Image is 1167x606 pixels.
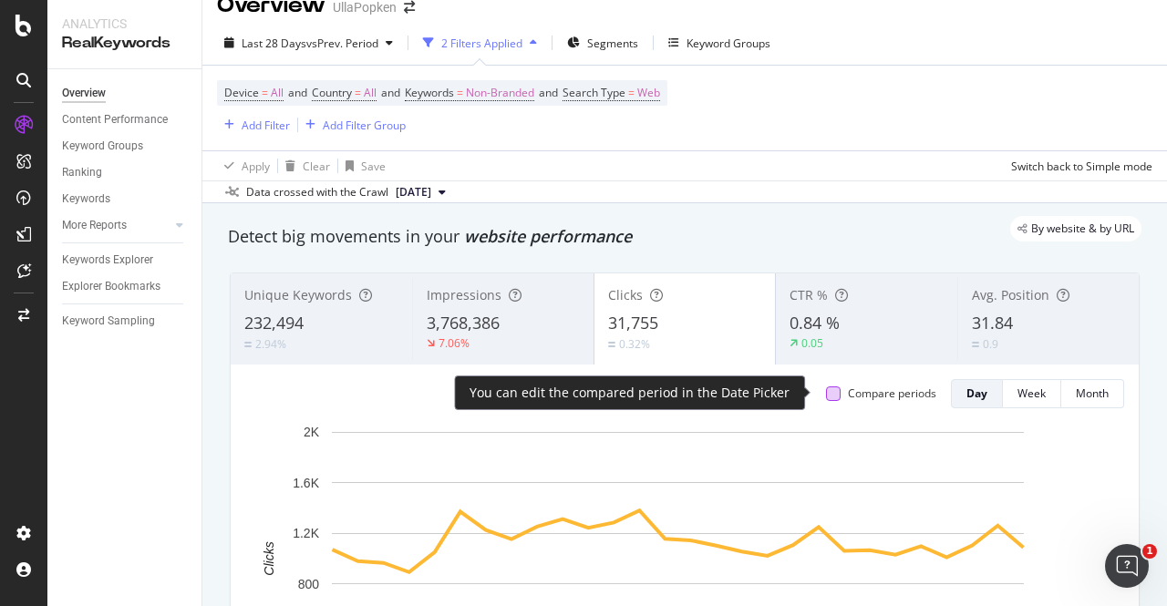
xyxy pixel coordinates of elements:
[972,286,1049,303] span: Avg. Position
[608,286,643,303] span: Clicks
[62,84,189,103] a: Overview
[439,335,470,351] div: 7.06%
[262,541,276,575] text: Clicks
[262,85,268,100] span: =
[62,137,143,156] div: Keyword Groups
[951,379,1003,408] button: Day
[1010,216,1141,241] div: legacy label
[62,84,106,103] div: Overview
[608,312,658,334] span: 31,755
[62,277,160,296] div: Explorer Bookmarks
[288,85,307,100] span: and
[62,251,153,270] div: Keywords Explorer
[217,151,270,180] button: Apply
[848,385,936,401] div: Compare periods
[246,184,388,200] div: Data crossed with the Crawl
[983,336,998,352] div: 0.9
[306,36,378,51] span: vs Prev. Period
[293,526,319,540] text: 1.2K
[427,312,500,334] span: 3,768,386
[587,36,638,51] span: Segments
[217,114,290,136] button: Add Filter
[244,342,252,347] img: Equal
[62,216,127,235] div: More Reports
[293,476,319,490] text: 1.6K
[62,137,189,156] a: Keyword Groups
[62,110,189,129] a: Content Performance
[62,216,170,235] a: More Reports
[457,85,463,100] span: =
[966,385,987,401] div: Day
[217,28,400,57] button: Last 28 DaysvsPrev. Period
[388,181,453,203] button: [DATE]
[466,80,534,106] span: Non-Branded
[637,80,660,106] span: Web
[361,159,386,174] div: Save
[242,118,290,133] div: Add Filter
[224,85,259,100] span: Device
[298,114,406,136] button: Add Filter Group
[62,15,187,33] div: Analytics
[1011,159,1152,174] div: Switch back to Simple mode
[608,342,615,347] img: Equal
[62,190,189,209] a: Keywords
[563,85,625,100] span: Search Type
[396,184,431,200] span: 2025 Aug. 31st
[355,85,361,100] span: =
[62,277,189,296] a: Explorer Bookmarks
[278,151,330,180] button: Clear
[364,80,377,106] span: All
[539,85,558,100] span: and
[790,312,840,334] span: 0.84 %
[972,312,1013,334] span: 31.84
[416,28,544,57] button: 2 Filters Applied
[303,159,330,174] div: Clear
[381,85,400,100] span: and
[405,85,454,100] span: Keywords
[1105,544,1149,588] iframe: Intercom live chat
[560,28,645,57] button: Segments
[62,163,189,182] a: Ranking
[1061,379,1124,408] button: Month
[62,312,155,331] div: Keyword Sampling
[801,335,823,351] div: 0.05
[304,425,320,439] text: 2K
[242,36,306,51] span: Last 28 Days
[62,190,110,209] div: Keywords
[323,118,406,133] div: Add Filter Group
[312,85,352,100] span: Country
[62,251,189,270] a: Keywords Explorer
[1076,385,1109,401] div: Month
[1142,544,1157,559] span: 1
[62,33,187,54] div: RealKeywords
[1031,223,1134,234] span: By website & by URL
[62,312,189,331] a: Keyword Sampling
[619,336,650,352] div: 0.32%
[1003,379,1061,408] button: Week
[1017,385,1046,401] div: Week
[244,286,352,303] span: Unique Keywords
[242,159,270,174] div: Apply
[404,1,415,14] div: arrow-right-arrow-left
[298,577,320,591] text: 800
[470,384,790,402] div: You can edit the compared period in the Date Picker
[661,28,778,57] button: Keyword Groups
[271,80,284,106] span: All
[62,110,168,129] div: Content Performance
[687,36,770,51] div: Keyword Groups
[1004,151,1152,180] button: Switch back to Simple mode
[338,151,386,180] button: Save
[62,163,102,182] div: Ranking
[255,336,286,352] div: 2.94%
[244,312,304,334] span: 232,494
[441,36,522,51] div: 2 Filters Applied
[790,286,828,303] span: CTR %
[972,342,979,347] img: Equal
[427,286,501,303] span: Impressions
[628,85,635,100] span: =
